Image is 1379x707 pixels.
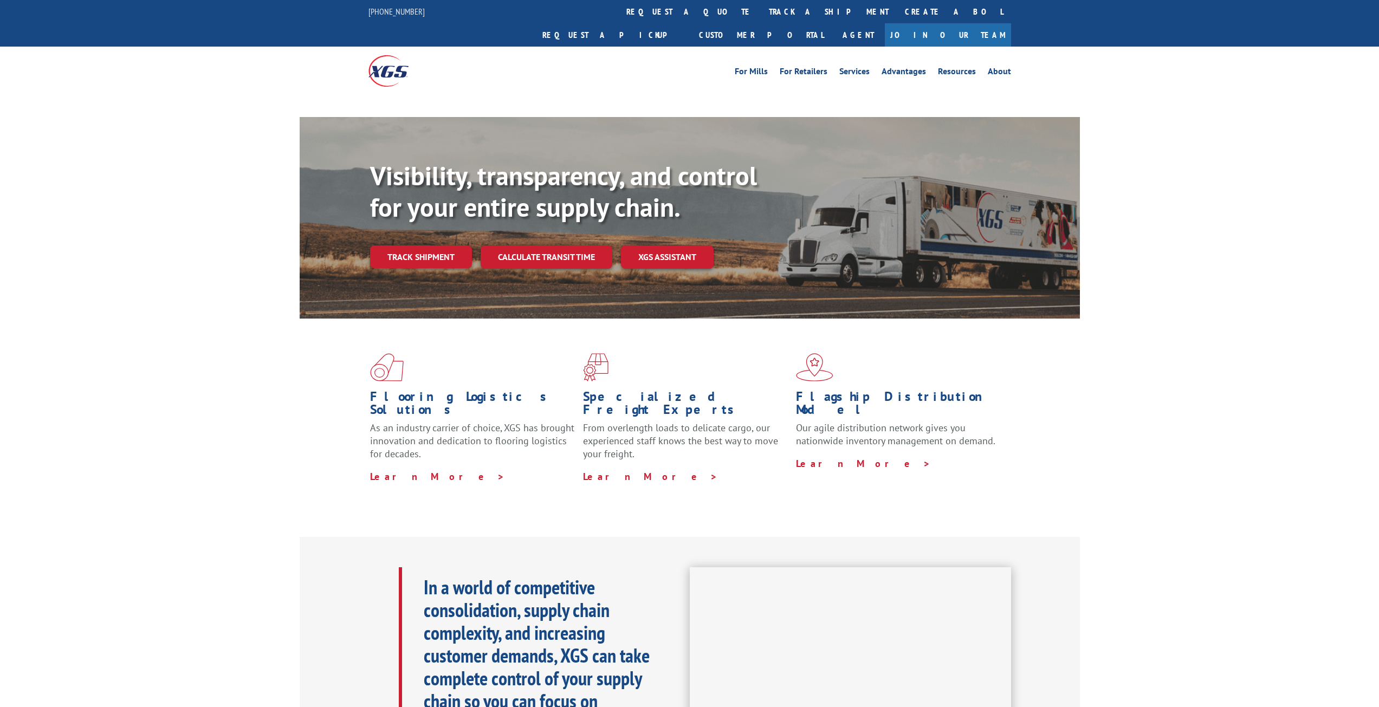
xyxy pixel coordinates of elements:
[583,470,718,483] a: Learn More >
[691,23,832,47] a: Customer Portal
[370,390,575,421] h1: Flooring Logistics Solutions
[621,245,714,269] a: XGS ASSISTANT
[882,67,926,79] a: Advantages
[796,390,1001,421] h1: Flagship Distribution Model
[938,67,976,79] a: Resources
[481,245,612,269] a: Calculate transit time
[534,23,691,47] a: Request a pickup
[780,67,827,79] a: For Retailers
[735,67,768,79] a: For Mills
[370,353,404,381] img: xgs-icon-total-supply-chain-intelligence-red
[583,390,788,421] h1: Specialized Freight Experts
[370,245,472,268] a: Track shipment
[370,421,574,460] span: As an industry carrier of choice, XGS has brought innovation and dedication to flooring logistics...
[796,457,931,470] a: Learn More >
[796,421,995,447] span: Our agile distribution network gives you nationwide inventory management on demand.
[796,353,833,381] img: xgs-icon-flagship-distribution-model-red
[368,6,425,17] a: [PHONE_NUMBER]
[839,67,870,79] a: Services
[370,470,505,483] a: Learn More >
[583,353,608,381] img: xgs-icon-focused-on-flooring-red
[583,421,788,470] p: From overlength loads to delicate cargo, our experienced staff knows the best way to move your fr...
[370,159,757,224] b: Visibility, transparency, and control for your entire supply chain.
[885,23,1011,47] a: Join Our Team
[988,67,1011,79] a: About
[832,23,885,47] a: Agent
